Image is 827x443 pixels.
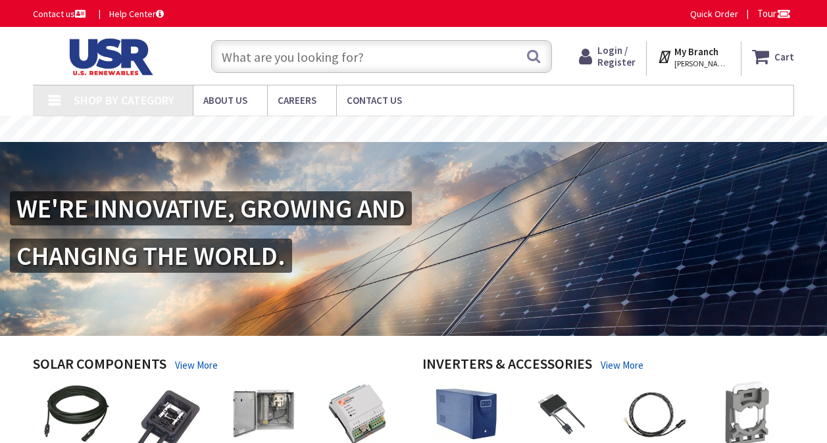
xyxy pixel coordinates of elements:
[74,93,174,108] span: Shop By Category
[674,58,730,69] span: [PERSON_NAME], [GEOGRAPHIC_DATA]
[347,94,402,106] span: Contact Us
[10,239,292,273] h2: CHANGING THE WORLD.
[278,94,316,106] span: Careers
[597,44,636,68] span: Login / Register
[211,40,552,73] input: What are you looking for?
[33,7,88,20] a: Contact us
[175,358,218,372] a: View More
[674,45,718,58] strong: My Branch
[33,38,185,75] img: U.S. Renewable Solutions
[422,356,592,375] h4: Inverters & Accessories
[657,45,730,68] div: My Branch [PERSON_NAME], [GEOGRAPHIC_DATA]
[579,45,636,68] a: Login / Register
[690,7,738,20] a: Quick Order
[203,94,247,106] span: About Us
[601,358,643,372] a: View More
[109,7,164,20] a: Help Center
[207,122,651,137] rs-layer: [MEDICAL_DATA]: Our Commitment to Our Employees and Customers
[752,45,794,68] a: Cart
[10,191,412,225] h2: WE'RE INNOVATIVE, GROWING AND
[33,356,166,375] h4: Solar Components
[774,45,794,68] strong: Cart
[757,7,791,20] span: Tour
